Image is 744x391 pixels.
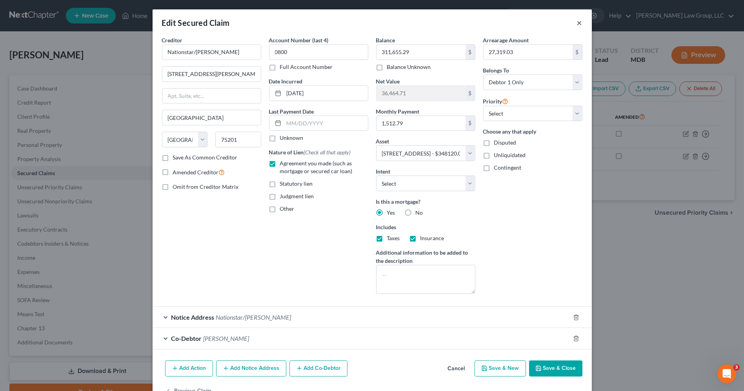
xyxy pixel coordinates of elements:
input: Search creditor by name... [162,44,261,60]
span: [PERSON_NAME] [204,335,249,342]
div: $ [573,45,582,60]
input: XXXX [269,44,368,60]
input: Apt, Suite, etc... [162,89,261,103]
label: Net Value [376,77,400,85]
div: $ [466,116,475,131]
span: Asset [376,138,389,145]
span: Notice Address [171,313,215,321]
span: Omit from Creditor Matrix [173,183,239,190]
button: × [577,18,582,27]
label: Additional information to be added to the description [376,248,475,265]
div: $ [466,45,475,60]
button: Add Co-Debtor [289,360,347,377]
label: Account Number (last 4) [269,36,329,44]
input: Enter city... [162,110,261,125]
span: Disputed [494,139,517,146]
span: Agreement you made (such as mortgage or secured car loan) [280,160,353,174]
input: Enter zip... [215,132,261,147]
label: Unknown [280,134,304,142]
input: 0.00 [484,45,573,60]
div: Edit Secured Claim [162,17,230,28]
span: Unliquidated [494,152,526,158]
button: Cancel [442,361,471,377]
span: Nationstar/[PERSON_NAME] [216,313,291,321]
span: Yes [387,209,395,216]
span: Contingent [494,164,522,171]
input: 0.00 [377,45,466,60]
label: Is this a mortgage? [376,197,475,206]
span: 3 [733,364,740,371]
label: Date Incurred [269,77,303,85]
label: Full Account Number [280,63,333,71]
label: Priority [483,96,509,106]
label: Arrearage Amount [483,36,529,44]
span: Statutory lien [280,180,313,187]
iframe: Intercom live chat [717,364,736,383]
span: Taxes [387,235,400,241]
label: Includes [376,223,475,231]
span: (Check all that apply) [304,149,351,156]
input: Enter address... [162,67,261,81]
div: $ [466,86,475,101]
input: MM/DD/YYYY [284,116,368,131]
input: 0.00 [377,86,466,101]
span: Creditor [162,37,183,43]
label: Last Payment Date [269,107,314,116]
span: No [416,209,423,216]
input: 0.00 [377,116,466,131]
label: Nature of Lien [269,148,351,156]
label: Balance [376,36,395,44]
button: Add Notice Address [216,360,286,377]
label: Balance Unknown [387,63,431,71]
button: Save & New [475,360,526,377]
span: Insurance [420,235,444,241]
label: Monthly Payment [376,107,420,116]
span: Judgment lien [280,193,314,199]
span: Belongs To [483,67,509,74]
label: Choose any that apply [483,127,582,136]
button: Save & Close [529,360,582,377]
span: Other [280,205,295,212]
span: Amended Creditor [173,169,219,176]
span: Co-Debtor [171,335,202,342]
input: MM/DD/YYYY [284,86,368,101]
button: Add Action [165,360,213,377]
label: Intent [376,167,391,176]
label: Save As Common Creditor [173,154,238,161]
